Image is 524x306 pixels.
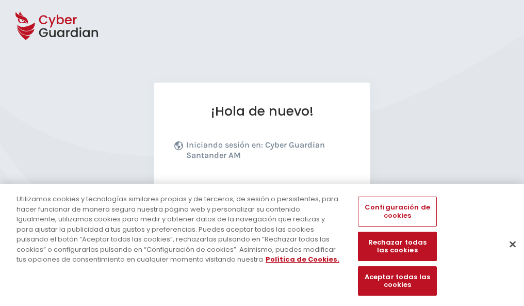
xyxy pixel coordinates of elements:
[501,233,524,255] button: Cerrar
[266,254,339,264] a: Más información sobre su privacidad, se abre en una nueva pestaña
[17,194,342,265] div: Utilizamos cookies y tecnologías similares propias y de terceros, de sesión o persistentes, para ...
[186,140,325,160] b: Cyber Guardian Santander AM
[186,140,347,166] p: Iniciando sesión en:
[358,266,436,296] button: Aceptar todas las cookies
[174,103,350,119] h1: ¡Hola de nuevo!
[358,197,436,226] button: Configuración de cookies, Abre el cuadro de diálogo del centro de preferencias.
[358,232,436,261] button: Rechazar todas las cookies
